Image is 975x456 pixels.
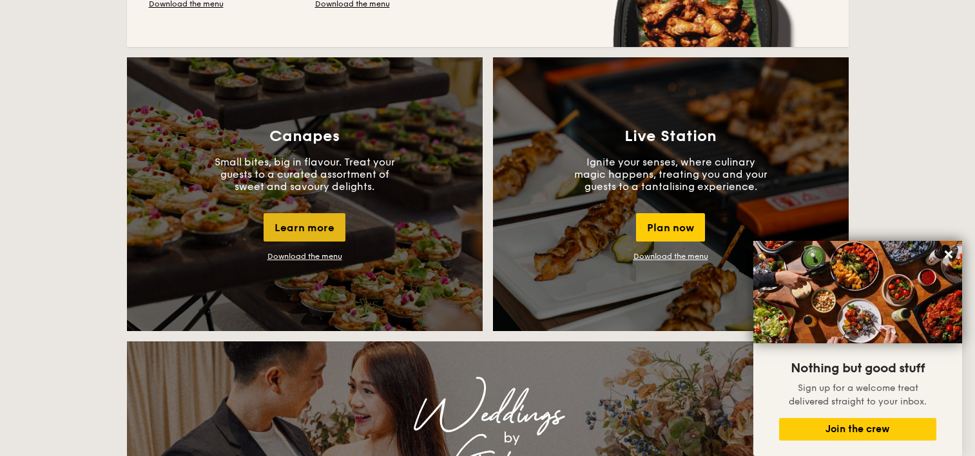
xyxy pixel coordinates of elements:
[636,213,705,242] div: Plan now
[269,128,340,146] h3: Canapes
[267,252,342,261] a: Download the menu
[288,426,735,450] div: by
[779,418,936,441] button: Join the crew
[208,156,401,193] p: Small bites, big in flavour. Treat your guests to a curated assortment of sweet and savoury delig...
[753,241,962,343] img: DSC07876-Edit02-Large.jpeg
[789,383,927,407] span: Sign up for a welcome treat delivered straight to your inbox.
[264,213,345,242] div: Learn more
[574,156,767,193] p: Ignite your senses, where culinary magic happens, treating you and your guests to a tantalising e...
[624,128,717,146] h3: Live Station
[240,403,735,426] div: Weddings
[938,244,959,265] button: Close
[633,252,708,261] a: Download the menu
[791,361,925,376] span: Nothing but good stuff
